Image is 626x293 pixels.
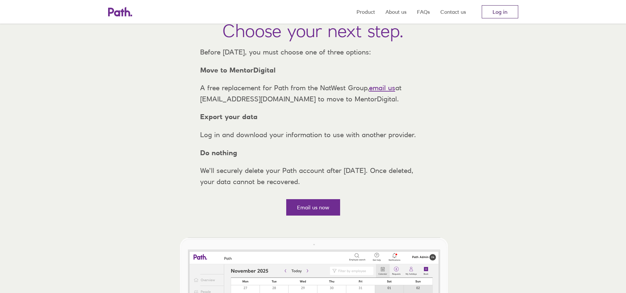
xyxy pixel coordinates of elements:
p: A free replacement for Path from the NatWest Group, at [EMAIL_ADDRESS][DOMAIN_NAME] to move to Me... [195,82,431,104]
a: Email us now [286,199,340,216]
a: Log in [482,5,518,18]
a: email us [369,84,395,92]
p: Log in and download your information to use with another provider. [195,129,431,140]
p: Before [DATE], you must choose one of three options: [195,47,431,58]
strong: Move to MentorDigital [200,66,276,74]
strong: Export your data [200,113,258,121]
strong: Do nothing [200,149,237,157]
p: We’ll securely delete your Path account after [DATE]. Once deleted, your data cannot be recovered. [195,165,431,187]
